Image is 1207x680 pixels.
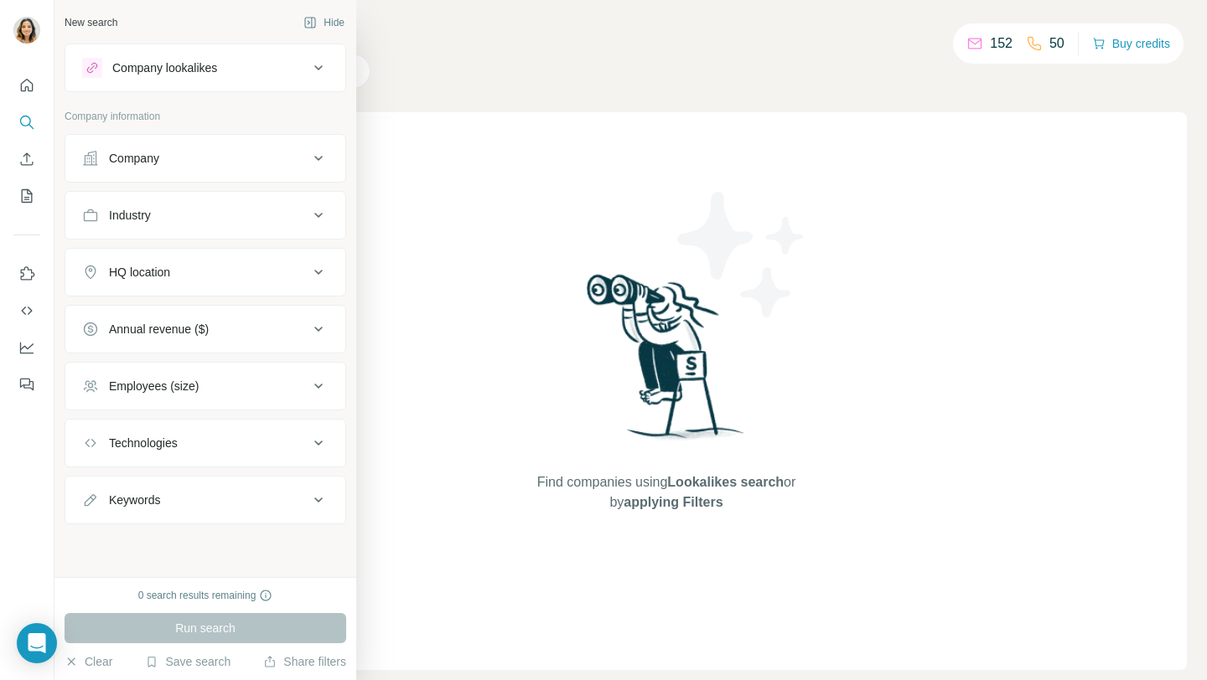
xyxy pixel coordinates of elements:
p: Company information [65,109,346,124]
span: Lookalikes search [667,475,784,489]
button: Keywords [65,480,345,520]
button: Quick start [13,70,40,100]
div: Company lookalikes [112,59,217,76]
div: 0 search results remaining [138,588,273,603]
p: 152 [990,33,1013,54]
button: Search [13,107,40,137]
div: Annual revenue ($) [109,321,209,337]
button: Feedback [13,369,40,399]
button: Buy credits [1092,32,1170,55]
span: Find companies using or by [532,472,800,513]
button: Dashboard [13,332,40,363]
button: Share filters [263,653,346,670]
div: New search [65,15,117,30]
div: Employees (size) [109,378,199,394]
img: Avatar [13,17,40,44]
div: Company [109,150,159,167]
button: Technologies [65,423,345,463]
button: HQ location [65,252,345,292]
div: HQ location [109,264,170,281]
img: Surfe Illustration - Woman searching with binoculars [579,270,754,456]
button: Save search [145,653,231,670]
button: My lists [13,181,40,211]
button: Use Surfe API [13,296,40,326]
img: Surfe Illustration - Stars [666,179,817,330]
div: Open Intercom Messenger [17,623,57,663]
button: Use Surfe on LinkedIn [13,259,40,289]
span: applying Filters [624,495,723,509]
button: Annual revenue ($) [65,309,345,349]
button: Clear [65,653,112,670]
button: Industry [65,195,345,235]
button: Enrich CSV [13,144,40,174]
button: Hide [292,10,356,35]
button: Employees (size) [65,366,345,406]
div: Technologies [109,435,178,451]
h4: Search [146,20,1187,44]
button: Company [65,138,345,178]
p: 50 [1049,33,1065,54]
div: Keywords [109,492,160,508]
button: Company lookalikes [65,48,345,88]
div: Industry [109,207,151,224]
